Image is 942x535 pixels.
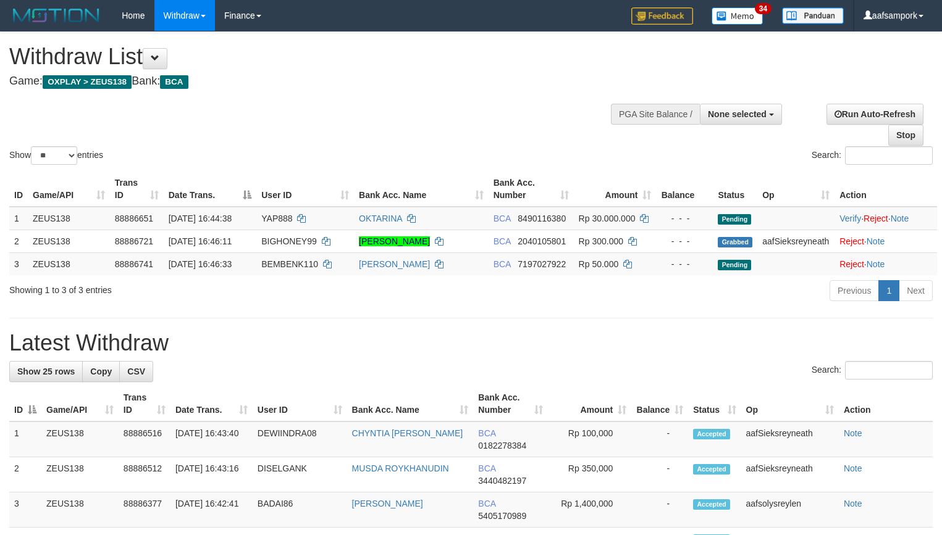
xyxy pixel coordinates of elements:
[253,421,347,457] td: DEWIINDRA08
[839,386,933,421] th: Action
[115,214,153,223] span: 88886651
[878,280,899,301] a: 1
[631,421,688,457] td: -
[90,367,112,376] span: Copy
[835,230,937,252] td: ·
[478,476,526,486] span: Copy 3440482197 to clipboard
[835,252,937,275] td: ·
[9,6,103,25] img: MOTION_logo.png
[812,361,933,379] label: Search:
[9,386,41,421] th: ID: activate to sort column descending
[718,237,752,247] span: Grabbed
[28,207,110,230] td: ZEUS138
[844,428,862,438] a: Note
[9,457,41,492] td: 2
[494,236,511,246] span: BCA
[693,464,730,475] span: Accepted
[864,214,888,223] a: Reject
[548,457,631,492] td: Rp 350,000
[718,260,751,270] span: Pending
[661,212,708,225] div: - - -
[352,499,423,508] a: [PERSON_NAME]
[826,104,923,125] a: Run Auto-Refresh
[757,172,835,207] th: Op: activate to sort column ascending
[352,428,463,438] a: CHYNTIA [PERSON_NAME]
[693,499,730,510] span: Accepted
[839,236,864,246] a: Reject
[661,235,708,247] div: - - -
[844,499,862,508] a: Note
[518,214,566,223] span: Copy 8490116380 to clipboard
[494,259,511,269] span: BCA
[9,361,83,382] a: Show 25 rows
[9,207,28,230] td: 1
[489,172,574,207] th: Bank Acc. Number: activate to sort column ascending
[478,499,495,508] span: BCA
[127,367,145,376] span: CSV
[119,386,170,421] th: Trans ID: activate to sort column ascending
[119,492,170,528] td: 88886377
[757,230,835,252] td: aafSieksreyneath
[518,236,566,246] span: Copy 2040105801 to clipboard
[741,457,839,492] td: aafSieksreyneath
[844,463,862,473] a: Note
[830,280,879,301] a: Previous
[718,214,751,225] span: Pending
[43,75,132,89] span: OXPLAY > ZEUS138
[28,230,110,252] td: ZEUS138
[9,421,41,457] td: 1
[867,236,885,246] a: Note
[631,457,688,492] td: -
[839,214,861,223] a: Verify
[478,511,526,521] span: Copy 5405170989 to clipboard
[261,236,316,246] span: BIGHONEY99
[253,386,347,421] th: User ID: activate to sort column ascending
[755,3,772,14] span: 34
[812,146,933,165] label: Search:
[700,104,782,125] button: None selected
[347,386,474,421] th: Bank Acc. Name: activate to sort column ascending
[9,146,103,165] label: Show entries
[741,492,839,528] td: aafsolysreylen
[354,172,489,207] th: Bank Acc. Name: activate to sort column ascending
[41,492,119,528] td: ZEUS138
[41,421,119,457] td: ZEUS138
[352,463,449,473] a: MUSDA ROYKHANUDIN
[41,457,119,492] td: ZEUS138
[160,75,188,89] span: BCA
[708,109,767,119] span: None selected
[548,421,631,457] td: Rp 100,000
[9,252,28,275] td: 3
[631,492,688,528] td: -
[9,172,28,207] th: ID
[169,214,232,223] span: [DATE] 16:44:38
[579,214,636,223] span: Rp 30.000.000
[253,492,347,528] td: BADAI86
[518,259,566,269] span: Copy 7197027922 to clipboard
[741,421,839,457] td: aafSieksreyneath
[835,207,937,230] td: · ·
[845,146,933,165] input: Search:
[119,421,170,457] td: 88886516
[867,259,885,269] a: Note
[473,386,548,421] th: Bank Acc. Number: activate to sort column ascending
[579,236,623,246] span: Rp 300.000
[261,259,318,269] span: BEMBENK110
[359,236,430,246] a: [PERSON_NAME]
[548,492,631,528] td: Rp 1,400,000
[31,146,77,165] select: Showentries
[17,367,75,376] span: Show 25 rows
[574,172,657,207] th: Amount: activate to sort column ascending
[256,172,354,207] th: User ID: activate to sort column ascending
[359,259,430,269] a: [PERSON_NAME]
[835,172,937,207] th: Action
[9,75,616,88] h4: Game: Bank:
[169,236,232,246] span: [DATE] 16:46:11
[261,214,292,223] span: YAP888
[9,44,616,69] h1: Withdraw List
[170,492,253,528] td: [DATE] 16:42:41
[713,172,757,207] th: Status
[28,172,110,207] th: Game/API: activate to sort column ascending
[170,421,253,457] td: [DATE] 16:43:40
[119,457,170,492] td: 88886512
